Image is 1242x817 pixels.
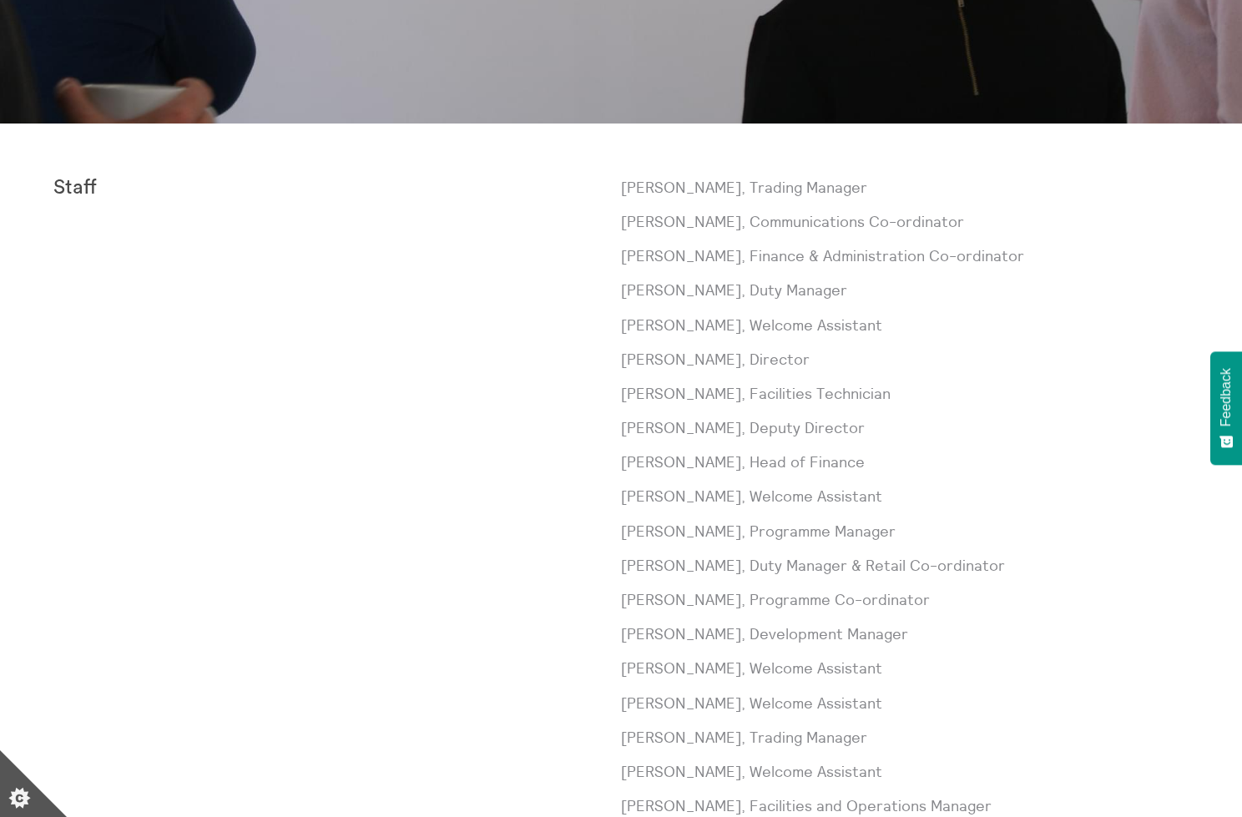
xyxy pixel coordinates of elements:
p: [PERSON_NAME], Head of Finance [621,451,1189,472]
p: [PERSON_NAME], Programme Manager [621,521,1189,542]
p: [PERSON_NAME], Deputy Director [621,417,1189,438]
p: [PERSON_NAME], Facilities and Operations Manager [621,795,1189,816]
p: [PERSON_NAME], Duty Manager [621,280,1189,300]
p: [PERSON_NAME], Welcome Assistant [621,761,1189,782]
p: [PERSON_NAME], Welcome Assistant [621,315,1189,335]
p: [PERSON_NAME], Facilities Technician [621,383,1189,404]
p: [PERSON_NAME], Welcome Assistant [621,486,1189,507]
p: [PERSON_NAME], Trading Manager [621,727,1189,748]
p: [PERSON_NAME], Finance & Administration Co-ordinator [621,245,1189,266]
p: [PERSON_NAME], Duty Manager & Retail Co-ordinator [621,555,1189,576]
strong: Staff [53,178,97,198]
p: [PERSON_NAME], Director [621,349,1189,370]
p: [PERSON_NAME], Communications Co-ordinator [621,211,1189,232]
button: Feedback - Show survey [1210,351,1242,465]
p: [PERSON_NAME], Welcome Assistant [621,658,1189,678]
p: [PERSON_NAME], Welcome Assistant [621,693,1189,714]
span: Feedback [1219,368,1234,426]
p: [PERSON_NAME], Programme Co-ordinator [621,589,1189,610]
p: [PERSON_NAME], Trading Manager [621,177,1189,198]
p: [PERSON_NAME], Development Manager [621,623,1189,644]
